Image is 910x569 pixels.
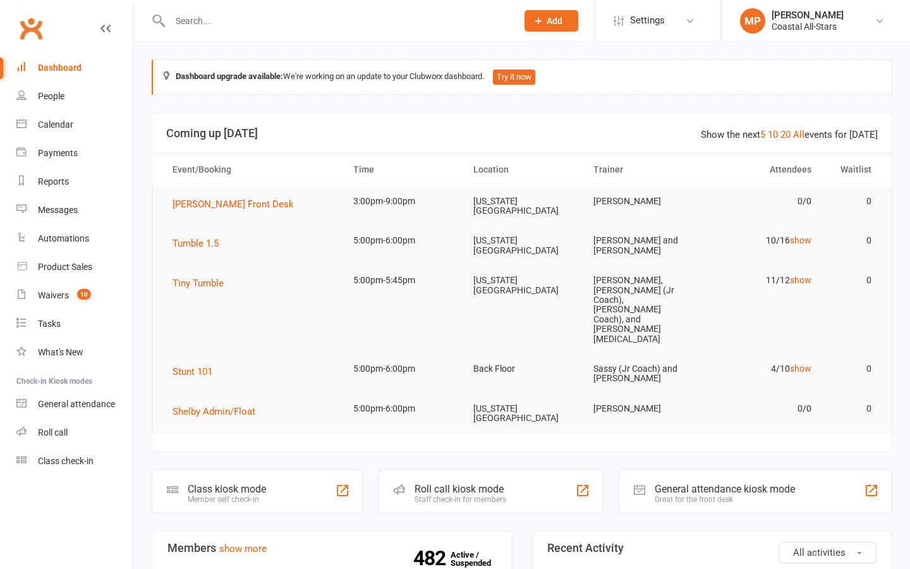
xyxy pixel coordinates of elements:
[793,547,846,558] span: All activities
[823,266,883,295] td: 0
[655,495,795,504] div: Great for the front desk
[342,394,462,424] td: 5:00pm-6:00pm
[702,266,822,295] td: 11/12
[176,71,283,81] strong: Dashboard upgrade available:
[772,21,844,32] div: Coastal All-Stars
[173,404,264,419] button: Shelby Admin/Float
[772,9,844,21] div: [PERSON_NAME]
[38,63,82,73] div: Dashboard
[16,281,133,310] a: Waivers 10
[166,12,508,30] input: Search...
[790,364,811,374] a: show
[173,236,227,251] button: Tumble 1.5
[462,187,582,226] td: [US_STATE][GEOGRAPHIC_DATA]
[630,6,665,35] span: Settings
[582,187,702,216] td: [PERSON_NAME]
[173,364,221,379] button: Stunt 101
[16,224,133,253] a: Automations
[462,354,582,384] td: Back Floor
[166,127,878,140] h3: Coming up [DATE]
[16,196,133,224] a: Messages
[16,54,133,82] a: Dashboard
[38,205,78,215] div: Messages
[823,394,883,424] td: 0
[462,266,582,305] td: [US_STATE][GEOGRAPHIC_DATA]
[342,154,462,186] th: Time
[655,483,795,495] div: General attendance kiosk mode
[413,549,451,568] strong: 482
[188,483,266,495] div: Class kiosk mode
[740,8,765,34] div: MP
[547,542,877,554] h3: Recent Activity
[219,543,267,554] a: show more
[760,129,765,140] a: 5
[790,235,811,245] a: show
[16,338,133,367] a: What's New
[823,226,883,255] td: 0
[462,394,582,434] td: [US_STATE][GEOGRAPHIC_DATA]
[582,354,702,394] td: Sassy (Jr Coach) and [PERSON_NAME]
[16,447,133,475] a: Class kiosk mode
[173,238,219,249] span: Tumble 1.5
[582,266,702,354] td: [PERSON_NAME], [PERSON_NAME] (Jr Coach), [PERSON_NAME] Coach), and [PERSON_NAME][MEDICAL_DATA]
[161,154,342,186] th: Event/Booking
[38,91,64,101] div: People
[38,233,89,243] div: Automations
[16,111,133,139] a: Calendar
[525,10,578,32] button: Add
[173,406,255,417] span: Shelby Admin/Float
[702,394,822,424] td: 0/0
[780,129,791,140] a: 20
[38,148,78,158] div: Payments
[173,199,294,210] span: [PERSON_NAME] Front Desk
[38,456,94,466] div: Class check-in
[16,139,133,168] a: Payments
[582,394,702,424] td: [PERSON_NAME]
[342,187,462,216] td: 3:00pm-9:00pm
[15,13,47,44] a: Clubworx
[790,275,811,285] a: show
[702,226,822,255] td: 10/16
[38,427,68,437] div: Roll call
[173,278,224,289] span: Tiny Tumble
[16,82,133,111] a: People
[582,226,702,266] td: [PERSON_NAME] and [PERSON_NAME]
[462,226,582,266] td: [US_STATE][GEOGRAPHIC_DATA]
[173,197,303,212] button: [PERSON_NAME] Front Desk
[38,119,73,130] div: Calendar
[16,253,133,281] a: Product Sales
[77,289,91,300] span: 10
[16,390,133,419] a: General attendance kiosk mode
[793,129,804,140] a: All
[415,495,506,504] div: Staff check-in for members
[702,187,822,216] td: 0/0
[701,127,878,142] div: Show the next events for [DATE]
[342,266,462,295] td: 5:00pm-5:45pm
[493,70,535,85] button: Try it now
[38,290,69,300] div: Waivers
[173,276,233,291] button: Tiny Tumble
[38,262,92,272] div: Product Sales
[823,187,883,216] td: 0
[462,154,582,186] th: Location
[16,419,133,447] a: Roll call
[38,399,115,409] div: General attendance
[702,154,822,186] th: Attendees
[342,354,462,384] td: 5:00pm-6:00pm
[768,129,778,140] a: 10
[188,495,266,504] div: Member self check-in
[38,319,61,329] div: Tasks
[152,59,892,95] div: We're working on an update to your Clubworx dashboard.
[823,154,883,186] th: Waitlist
[415,483,506,495] div: Roll call kiosk mode
[547,16,562,26] span: Add
[173,366,212,377] span: Stunt 101
[38,176,69,187] div: Reports
[16,310,133,338] a: Tasks
[16,168,133,196] a: Reports
[702,354,822,384] td: 4/10
[582,154,702,186] th: Trainer
[167,542,497,554] h3: Members
[779,542,877,563] button: All activities
[38,347,83,357] div: What's New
